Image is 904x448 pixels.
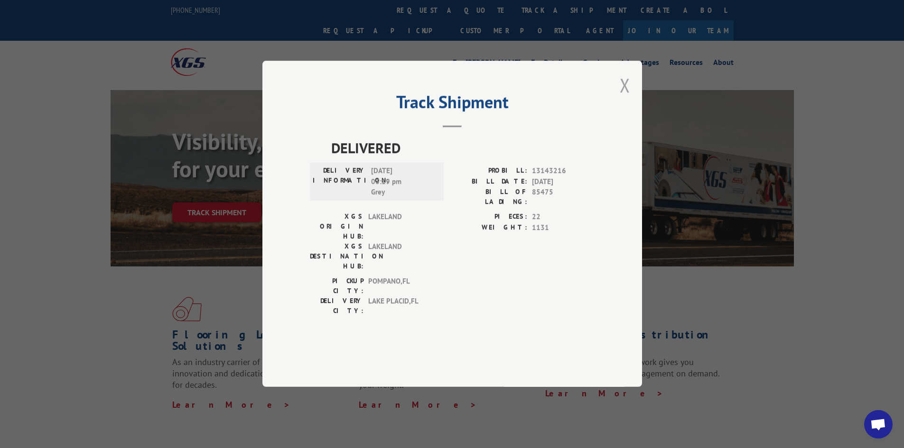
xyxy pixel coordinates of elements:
[452,166,527,177] label: PROBILL:
[864,410,893,439] div: Open chat
[532,212,595,223] span: 22
[331,137,595,159] span: DELIVERED
[452,176,527,187] label: BILL DATE:
[620,73,630,98] button: Close modal
[532,187,595,207] span: 85475
[313,166,366,198] label: DELIVERY INFORMATION:
[532,176,595,187] span: [DATE]
[368,296,432,316] span: LAKE PLACID , FL
[368,242,432,272] span: LAKELAND
[452,212,527,223] label: PIECES:
[532,222,595,233] span: 1131
[310,242,363,272] label: XGS DESTINATION HUB:
[310,276,363,296] label: PICKUP CITY:
[452,222,527,233] label: WEIGHT:
[371,166,435,198] span: [DATE] 03:19 pm Grey
[452,187,527,207] label: BILL OF LADING:
[532,166,595,177] span: 13143216
[368,276,432,296] span: POMPANO , FL
[310,212,363,242] label: XGS ORIGIN HUB:
[310,296,363,316] label: DELIVERY CITY:
[368,212,432,242] span: LAKELAND
[310,95,595,113] h2: Track Shipment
